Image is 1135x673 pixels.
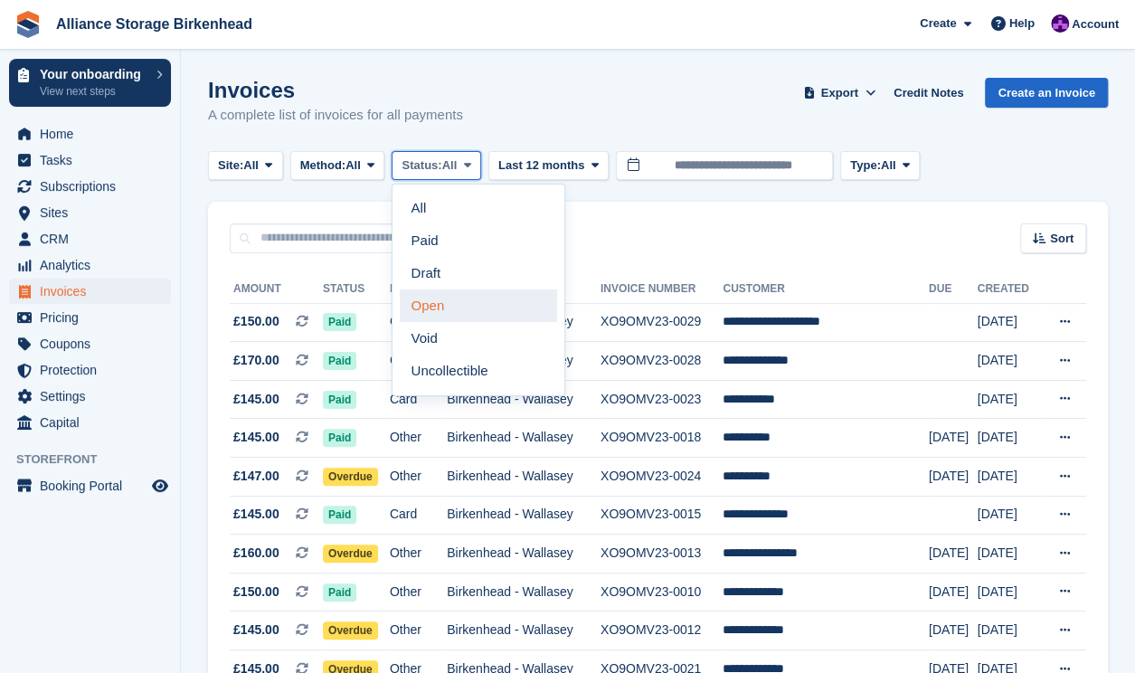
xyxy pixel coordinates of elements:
[233,428,279,447] span: £145.00
[601,275,723,304] th: Invoice Number
[601,380,723,419] td: XO9OMV23-0023
[233,351,279,370] span: £170.00
[9,174,171,199] a: menu
[243,156,259,175] span: All
[40,174,148,199] span: Subscriptions
[233,312,279,331] span: £150.00
[9,279,171,304] a: menu
[447,573,601,611] td: Birkenhead - Wallasey
[230,275,323,304] th: Amount
[447,535,601,573] td: Birkenhead - Wallasey
[390,573,447,611] td: Other
[929,275,978,304] th: Due
[601,573,723,611] td: XO9OMV23-0010
[40,357,148,383] span: Protection
[9,410,171,435] a: menu
[400,355,557,387] a: Uncollectible
[290,151,385,181] button: Method: All
[390,611,447,650] td: Other
[233,505,279,524] span: £145.00
[208,78,463,102] h1: Invoices
[400,192,557,224] a: All
[40,305,148,330] span: Pricing
[233,621,279,640] span: £145.00
[40,384,148,409] span: Settings
[601,458,723,497] td: XO9OMV23-0024
[323,506,356,524] span: Paid
[9,59,171,107] a: Your onboarding View next steps
[323,391,356,409] span: Paid
[850,156,881,175] span: Type:
[442,156,458,175] span: All
[1051,14,1069,33] img: Romilly Norton
[9,357,171,383] a: menu
[390,458,447,497] td: Other
[601,419,723,458] td: XO9OMV23-0018
[390,496,447,535] td: Card
[799,78,879,108] button: Export
[400,257,557,289] a: Draft
[9,305,171,330] a: menu
[920,14,956,33] span: Create
[601,535,723,573] td: XO9OMV23-0013
[929,573,978,611] td: [DATE]
[977,458,1040,497] td: [DATE]
[977,342,1040,381] td: [DATE]
[840,151,920,181] button: Type: All
[390,535,447,573] td: Other
[447,380,601,419] td: Birkenhead - Wallasey
[40,252,148,278] span: Analytics
[447,496,601,535] td: Birkenhead - Wallasey
[233,583,279,602] span: £150.00
[9,252,171,278] a: menu
[323,313,356,331] span: Paid
[601,496,723,535] td: XO9OMV23-0015
[390,342,447,381] td: Card
[233,544,279,563] span: £160.00
[323,275,390,304] th: Status
[233,467,279,486] span: £147.00
[40,200,148,225] span: Sites
[447,458,601,497] td: Birkenhead - Wallasey
[40,473,148,498] span: Booking Portal
[977,380,1040,419] td: [DATE]
[9,331,171,356] a: menu
[323,429,356,447] span: Paid
[40,83,147,100] p: View next steps
[929,611,978,650] td: [DATE]
[49,9,260,39] a: Alliance Storage Birkenhead
[886,78,970,108] a: Credit Notes
[400,289,557,322] a: Open
[985,78,1108,108] a: Create an Invoice
[977,303,1040,342] td: [DATE]
[345,156,361,175] span: All
[40,68,147,81] p: Your onboarding
[390,419,447,458] td: Other
[977,275,1040,304] th: Created
[488,151,609,181] button: Last 12 months
[40,121,148,147] span: Home
[400,224,557,257] a: Paid
[9,121,171,147] a: menu
[601,611,723,650] td: XO9OMV23-0012
[218,156,243,175] span: Site:
[601,303,723,342] td: XO9OMV23-0029
[323,583,356,602] span: Paid
[390,303,447,342] td: Card
[9,147,171,173] a: menu
[977,573,1040,611] td: [DATE]
[323,352,356,370] span: Paid
[977,419,1040,458] td: [DATE]
[977,611,1040,650] td: [DATE]
[9,200,171,225] a: menu
[323,621,378,640] span: Overdue
[14,11,42,38] img: stora-icon-8386f47178a22dfd0bd8f6a31ec36ba5ce8667c1dd55bd0f319d3a0aa187defe.svg
[40,410,148,435] span: Capital
[929,535,978,573] td: [DATE]
[723,275,929,304] th: Customer
[16,450,180,469] span: Storefront
[9,226,171,251] a: menu
[390,275,447,304] th: Method
[40,226,148,251] span: CRM
[40,147,148,173] span: Tasks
